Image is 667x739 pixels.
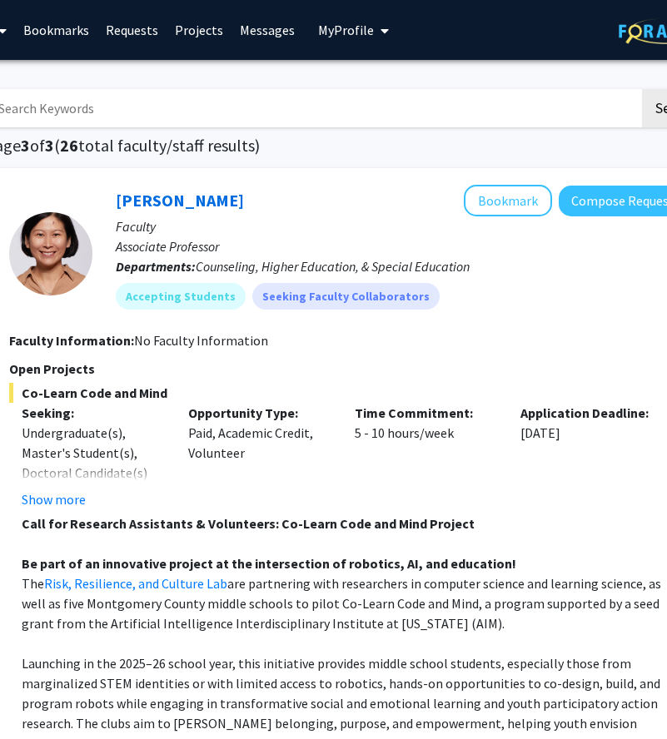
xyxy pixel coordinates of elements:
[44,575,227,592] a: Risk, Resilience, and Culture Lab
[116,283,246,310] mat-chip: Accepting Students
[196,258,470,275] span: Counseling, Higher Education, & Special Education
[318,22,374,38] span: My Profile
[12,664,71,727] iframe: Chat
[188,403,330,423] p: Opportunity Type:
[97,1,167,59] a: Requests
[231,1,303,59] a: Messages
[45,135,54,156] span: 3
[21,135,30,156] span: 3
[134,332,268,349] span: No Faculty Information
[9,332,134,349] b: Faculty Information:
[167,1,231,59] a: Projects
[342,403,509,509] div: 5 - 10 hours/week
[22,489,86,509] button: Show more
[60,135,78,156] span: 26
[116,258,196,275] b: Departments:
[22,423,163,523] div: Undergraduate(s), Master's Student(s), Doctoral Candidate(s) (PhD, MD, DMD, PharmD, etc.)
[22,555,516,572] strong: Be part of an innovative project at the intersection of robotics, AI, and education!
[116,190,244,211] a: [PERSON_NAME]
[22,575,661,632] span: are partnering with researchers in computer science and learning science, as well as five Montgom...
[22,403,163,423] p: Seeking:
[355,403,496,423] p: Time Commitment:
[22,575,44,592] span: The
[252,283,440,310] mat-chip: Seeking Faculty Collaborators
[15,1,97,59] a: Bookmarks
[22,515,475,532] strong: Call for Research Assistants & Volunteers: Co-Learn Code and Mind Project
[464,185,552,216] button: Add Chunyan Yang to Bookmarks
[176,403,342,509] div: Paid, Academic Credit, Volunteer
[520,403,662,423] p: Application Deadline:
